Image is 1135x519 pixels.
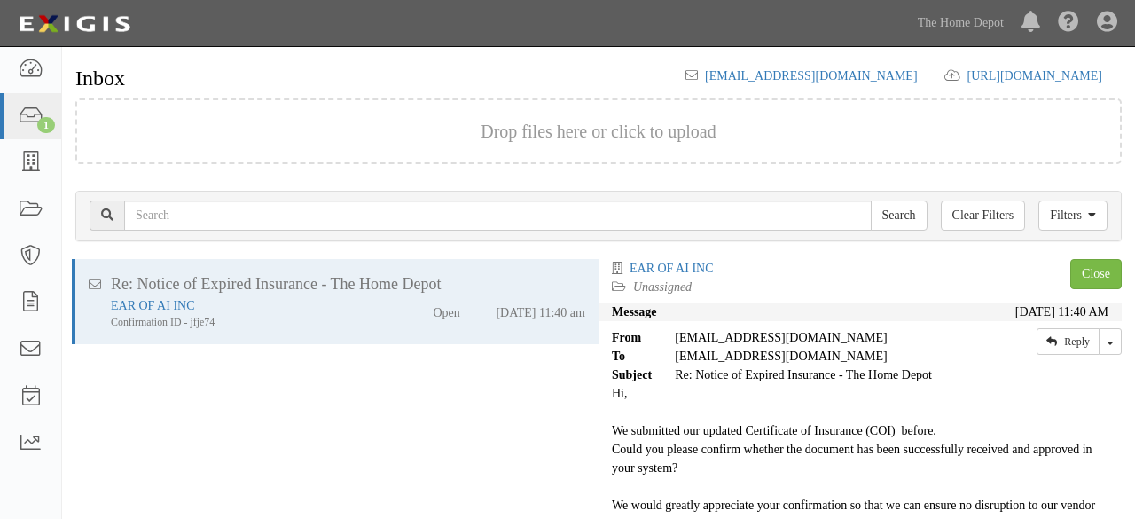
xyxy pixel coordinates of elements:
a: [EMAIL_ADDRESS][DOMAIN_NAME] [705,69,918,83]
div: Open [433,296,459,322]
strong: To [599,347,661,366]
div: party-a49yx3@sbainsurance.homedepot.com [661,347,977,366]
a: EAR OF AI INC [111,299,195,312]
a: EAR OF AI INC [630,262,714,275]
div: Hi, [612,384,1108,403]
a: Close [1070,259,1122,289]
div: Re: Notice of Expired Insurance - The Home Depot [661,366,977,384]
strong: From [599,328,661,347]
button: Drop files here or click to upload [481,118,716,145]
input: Search [124,201,872,231]
strong: Subject [599,366,661,384]
div: [EMAIL_ADDRESS][DOMAIN_NAME] [661,328,977,347]
a: Clear Filters [941,201,1026,231]
div: Re: Notice of Expired Insurance - The Home Depot [111,272,585,296]
div: [DATE] 11:40 am [496,296,585,322]
div: 1 [37,117,55,133]
h1: Inbox [75,67,125,90]
input: Search [871,201,928,231]
i: Help Center - Complianz [1058,12,1079,34]
a: Filters [1038,201,1108,231]
a: Reply [1037,328,1100,355]
div: Could you please confirm whether the document has been successfully received and approved in your... [612,440,1108,477]
strong: Message [612,305,657,318]
img: logo-5460c22ac91f19d4615b14bd174203de0afe785f0fc80cf4dbbc73dc1793850b.png [13,8,136,40]
a: The Home Depot [909,5,1013,41]
div: Confirmation ID - jfje74 [111,315,377,331]
a: [URL][DOMAIN_NAME] [967,69,1122,83]
a: Unassigned [633,280,692,294]
div: We submitted our updated Certificate of Insurance (COI) before. [612,421,1108,440]
div: [DATE] 11:40 AM [1015,303,1108,321]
